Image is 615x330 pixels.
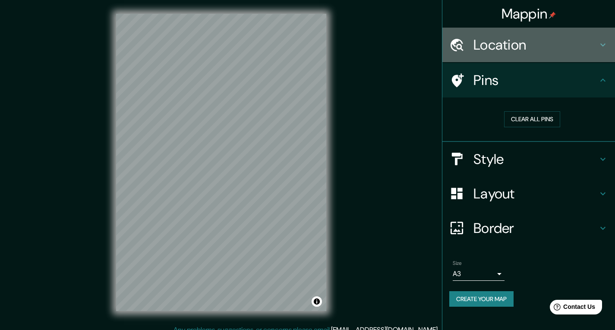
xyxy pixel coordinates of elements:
[442,63,615,97] div: Pins
[116,14,326,311] canvas: Map
[312,296,322,307] button: Toggle attribution
[442,211,615,245] div: Border
[442,142,615,176] div: Style
[504,111,560,127] button: Clear all pins
[473,72,598,89] h4: Pins
[453,267,505,281] div: A3
[549,12,556,19] img: pin-icon.png
[473,36,598,53] h4: Location
[473,151,598,168] h4: Style
[538,296,606,321] iframe: Help widget launcher
[453,259,462,267] label: Size
[442,176,615,211] div: Layout
[473,185,598,202] h4: Layout
[473,220,598,237] h4: Border
[449,291,514,307] button: Create your map
[501,5,556,22] h4: Mappin
[442,28,615,62] div: Location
